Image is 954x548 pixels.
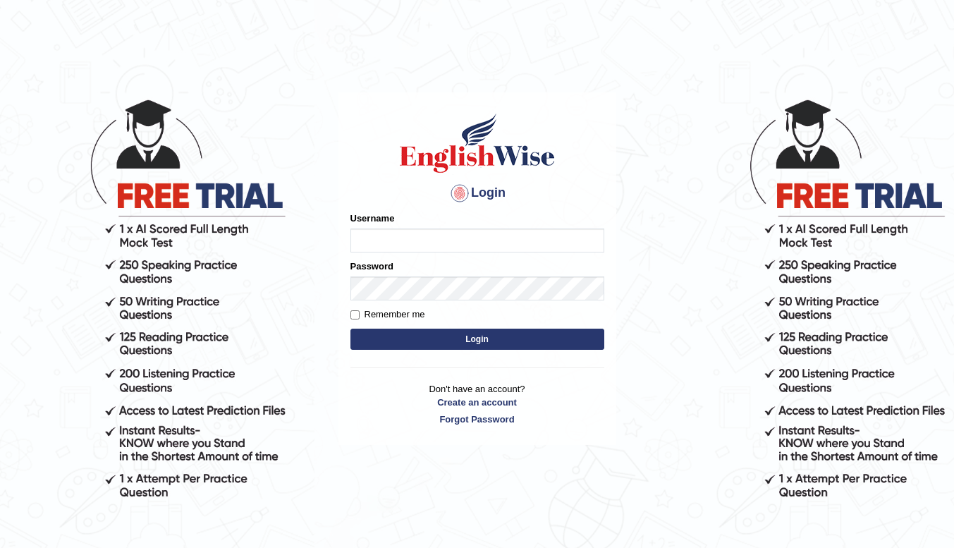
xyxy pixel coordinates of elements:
img: Logo of English Wise sign in for intelligent practice with AI [397,111,558,175]
label: Username [350,212,395,225]
label: Password [350,260,393,273]
input: Remember me [350,310,360,319]
a: Forgot Password [350,413,604,426]
p: Don't have an account? [350,382,604,426]
button: Login [350,329,604,350]
a: Create an account [350,396,604,409]
label: Remember me [350,308,425,322]
h4: Login [350,182,604,205]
